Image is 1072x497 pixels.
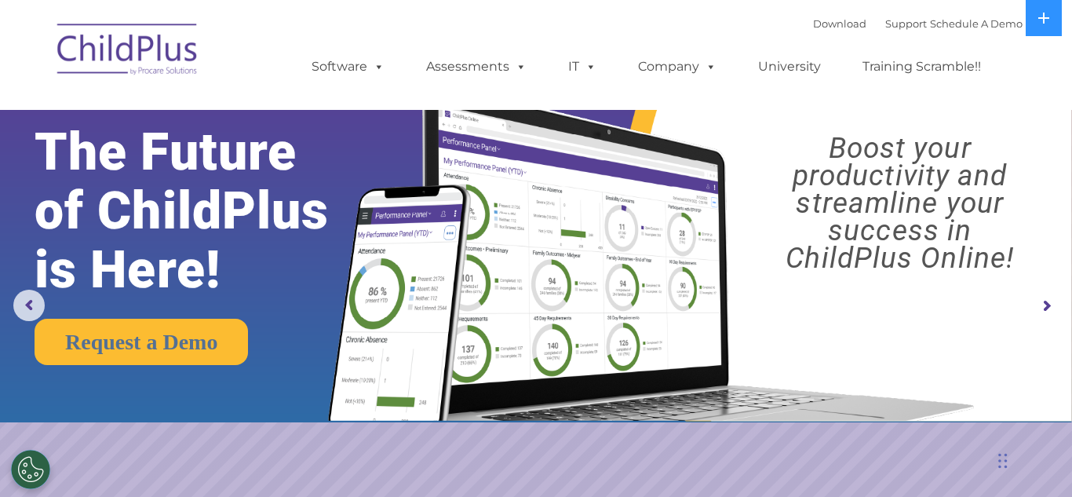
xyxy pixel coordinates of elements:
a: Download [813,17,866,30]
a: Support [885,17,927,30]
a: Request a Demo [35,319,248,365]
a: Training Scramble!! [847,51,997,82]
font: | [813,17,1023,30]
img: ChildPlus by Procare Solutions [49,13,206,91]
rs-layer: The Future of ChildPlus is Here! [35,122,377,299]
a: University [742,51,837,82]
rs-layer: Boost your productivity and streamline your success in ChildPlus Online! [741,134,1059,272]
button: Cookies Settings [11,450,50,489]
a: Software [296,51,400,82]
span: Last name [218,104,266,115]
a: Schedule A Demo [930,17,1023,30]
a: Company [622,51,732,82]
a: IT [552,51,612,82]
iframe: Chat Widget [815,327,1072,497]
a: Assessments [410,51,542,82]
span: Phone number [218,168,285,180]
div: Drag [998,437,1008,484]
